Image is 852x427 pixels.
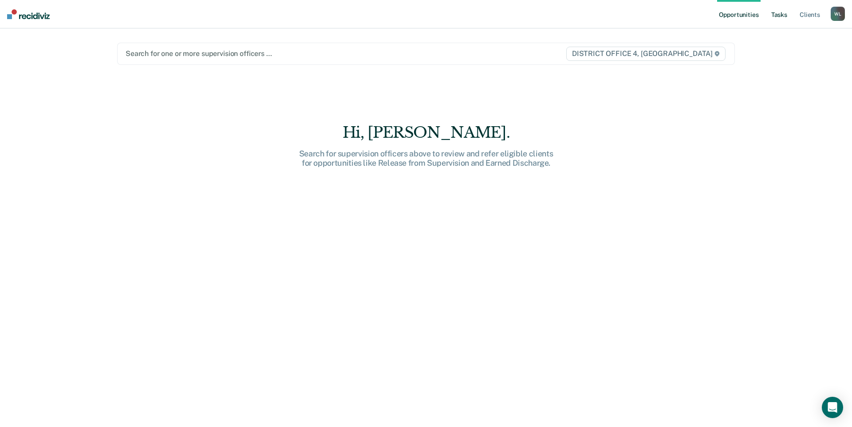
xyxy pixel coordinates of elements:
div: Open Intercom Messenger [822,397,843,418]
div: Search for supervision officers above to review and refer eligible clients for opportunities like... [284,149,568,168]
img: Recidiviz [7,9,50,19]
button: WL [831,7,845,21]
div: Hi, [PERSON_NAME]. [284,124,568,142]
span: DISTRICT OFFICE 4, [GEOGRAPHIC_DATA] [566,47,726,61]
div: W L [831,7,845,21]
